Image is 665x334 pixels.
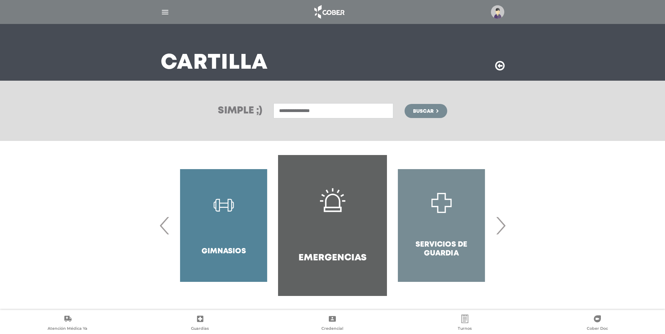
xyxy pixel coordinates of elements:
span: Credencial [321,326,343,332]
a: Cober Doc [531,315,664,333]
a: Emergencias [278,155,387,296]
a: Turnos [399,315,531,333]
a: Guardias [134,315,266,333]
span: Guardias [191,326,209,332]
img: logo_cober_home-white.png [310,4,347,20]
img: Cober_menu-lines-white.svg [161,8,170,17]
h3: Simple ;) [218,106,262,116]
img: profile-placeholder.svg [491,5,504,19]
span: Buscar [413,109,433,114]
a: Credencial [266,315,399,333]
span: Turnos [458,326,472,332]
span: Cober Doc [587,326,608,332]
a: Atención Médica Ya [1,315,134,333]
h3: Cartilla [161,54,268,72]
span: Next [494,206,507,245]
span: Previous [158,206,172,245]
h4: Emergencias [298,253,367,264]
span: Atención Médica Ya [48,326,87,332]
button: Buscar [405,104,447,118]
